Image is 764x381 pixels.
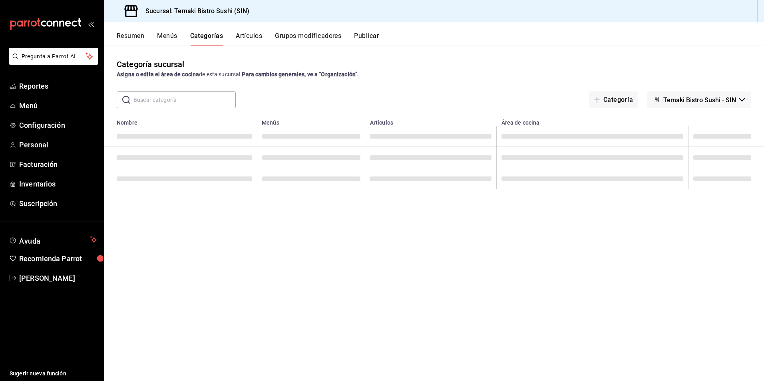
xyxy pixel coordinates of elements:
[589,91,638,108] button: Categoría
[104,115,257,126] th: Nombre
[19,273,97,284] span: [PERSON_NAME]
[354,32,379,46] button: Publicar
[139,6,250,16] h3: Sucursal: Temaki Bistro Sushi (SIN)
[117,58,184,70] div: Categoría sucursal
[663,96,736,104] span: Temaki Bistro Sushi - SIN
[19,139,97,150] span: Personal
[19,235,87,244] span: Ayuda
[117,71,199,77] strong: Asigna o edita el área de cocina
[22,52,86,61] span: Pregunta a Parrot AI
[647,91,751,108] button: Temaki Bistro Sushi - SIN
[19,100,97,111] span: Menú
[19,81,97,91] span: Reportes
[236,32,262,46] button: Artículos
[133,92,236,108] input: Buscar categoría
[19,179,97,189] span: Inventarios
[257,115,365,126] th: Menús
[10,369,97,378] span: Sugerir nueva función
[157,32,177,46] button: Menús
[117,70,751,79] div: de esta sucursal.
[19,253,97,264] span: Recomienda Parrot
[117,32,144,46] button: Resumen
[242,71,359,77] strong: Para cambios generales, ve a “Organización”.
[190,32,223,46] button: Categorías
[497,115,688,126] th: Área de cocina
[19,159,97,170] span: Facturación
[117,32,764,46] div: navigation tabs
[88,21,94,27] button: open_drawer_menu
[104,115,764,189] table: categoriesTable
[6,58,98,66] a: Pregunta a Parrot AI
[19,120,97,131] span: Configuración
[9,48,98,65] button: Pregunta a Parrot AI
[275,32,341,46] button: Grupos modificadores
[19,198,97,209] span: Suscripción
[365,115,497,126] th: Artículos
